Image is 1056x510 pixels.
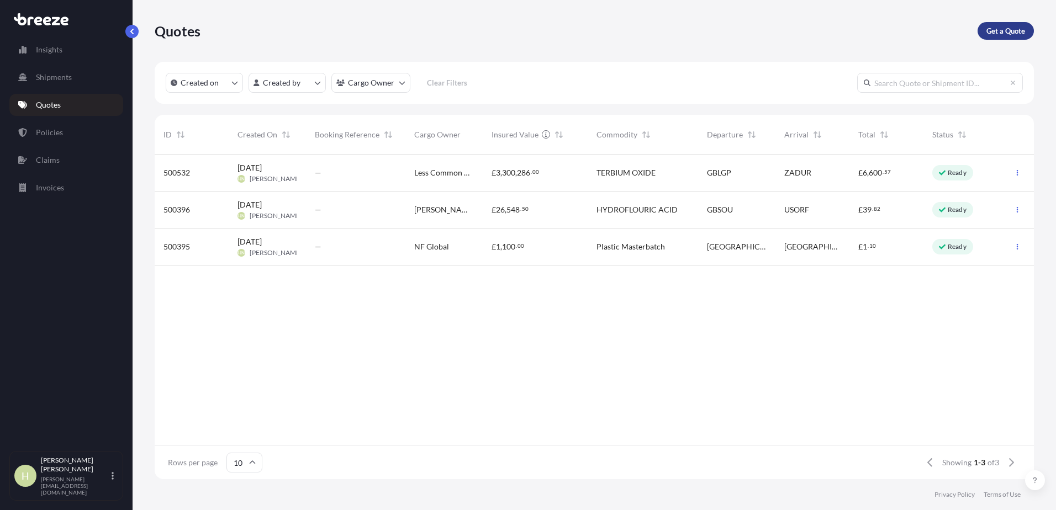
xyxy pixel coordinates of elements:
[414,129,461,140] span: Cargo Owner
[315,204,321,215] span: —
[988,457,999,468] span: of 3
[516,244,517,248] span: .
[974,457,985,468] span: 1-3
[640,128,653,141] button: Sort
[414,167,474,178] span: Less Common Metals Ltd
[238,210,245,221] span: HN
[596,241,665,252] span: Plastic Masterbatch
[707,241,767,252] span: [GEOGRAPHIC_DATA]
[263,77,300,88] p: Created by
[858,169,863,177] span: £
[552,128,566,141] button: Sort
[9,149,123,171] a: Claims
[238,247,245,258] span: HN
[868,244,869,248] span: .
[414,241,449,252] span: NF Global
[884,170,891,174] span: 57
[237,199,262,210] span: [DATE]
[948,205,967,214] p: Ready
[249,73,326,93] button: createdBy Filter options
[515,169,517,177] span: ,
[978,22,1034,40] a: Get a Quote
[986,25,1025,36] p: Get a Quote
[811,128,824,141] button: Sort
[238,173,245,184] span: HN
[9,94,123,116] a: Quotes
[948,168,967,177] p: Ready
[237,129,277,140] span: Created On
[22,470,29,481] span: H
[496,206,505,214] span: 26
[163,241,190,252] span: 500395
[163,167,190,178] span: 500532
[707,129,743,140] span: Departure
[331,73,410,93] button: cargoOwner Filter options
[863,243,867,251] span: 1
[596,204,678,215] span: HYDROFLOURIC ACID
[522,207,529,211] span: 50
[932,129,953,140] span: Status
[502,243,515,251] span: 100
[502,169,515,177] span: 300
[955,128,969,141] button: Sort
[496,243,500,251] span: 1
[707,204,733,215] span: GBSOU
[36,155,60,166] p: Claims
[942,457,971,468] span: Showing
[348,77,394,88] p: Cargo Owner
[858,243,863,251] span: £
[869,244,876,248] span: 10
[517,169,530,177] span: 286
[492,243,496,251] span: £
[315,241,321,252] span: —
[948,242,967,251] p: Ready
[492,169,496,177] span: £
[863,169,867,177] span: 6
[506,206,520,214] span: 548
[857,73,1023,93] input: Search Quote or Shipment ID...
[532,170,539,174] span: 00
[858,129,875,140] span: Total
[237,236,262,247] span: [DATE]
[869,169,882,177] span: 600
[505,206,506,214] span: ,
[784,241,841,252] span: [GEOGRAPHIC_DATA]
[36,44,62,55] p: Insights
[784,129,809,140] span: Arrival
[155,22,200,40] p: Quotes
[784,167,811,178] span: ZADUR
[784,204,809,215] span: USORF
[250,174,302,183] span: [PERSON_NAME]
[315,129,379,140] span: Booking Reference
[168,457,218,468] span: Rows per page
[492,129,538,140] span: Insured Value
[36,99,61,110] p: Quotes
[520,207,521,211] span: .
[858,206,863,214] span: £
[163,129,172,140] span: ID
[984,490,1021,499] a: Terms of Use
[9,177,123,199] a: Invoices
[427,77,467,88] p: Clear Filters
[492,206,496,214] span: £
[500,169,502,177] span: ,
[874,207,880,211] span: 82
[414,204,474,215] span: [PERSON_NAME] CHEMICALS LTD
[36,72,72,83] p: Shipments
[279,128,293,141] button: Sort
[36,127,63,138] p: Policies
[237,162,262,173] span: [DATE]
[867,169,869,177] span: ,
[878,128,891,141] button: Sort
[416,74,478,92] button: Clear Filters
[745,128,758,141] button: Sort
[9,66,123,88] a: Shipments
[382,128,395,141] button: Sort
[707,167,731,178] span: GBLGP
[518,244,524,248] span: 00
[531,170,532,174] span: .
[934,490,975,499] a: Privacy Policy
[41,476,109,496] p: [PERSON_NAME][EMAIL_ADDRESS][DOMAIN_NAME]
